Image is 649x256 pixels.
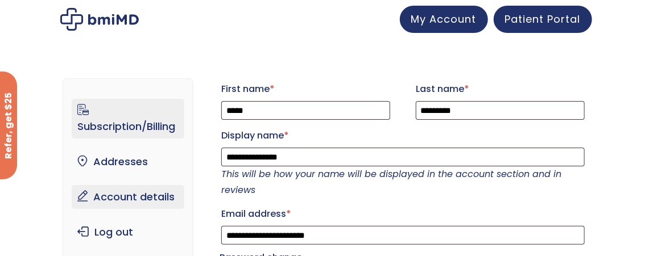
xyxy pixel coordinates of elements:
label: Display name [221,127,585,145]
label: First name [221,80,390,98]
a: My Account [400,6,488,33]
label: Email address [221,205,585,223]
a: Log out [72,220,184,244]
span: Patient Portal [505,12,581,26]
img: My account [60,8,139,31]
label: Last name [416,80,585,98]
em: This will be how your name will be displayed in the account section and in reviews [221,167,561,196]
span: My Account [411,12,477,26]
a: Patient Portal [494,6,592,33]
a: Addresses [72,150,184,174]
a: Account details [72,185,184,209]
a: Subscription/Billing [72,99,184,139]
